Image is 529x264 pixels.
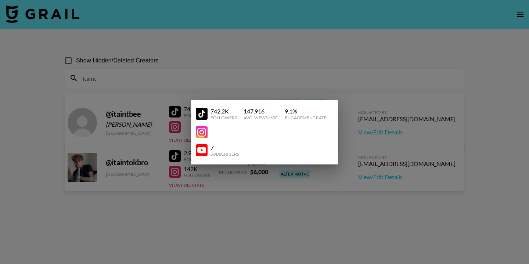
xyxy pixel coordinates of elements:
[244,108,278,115] div: 147,916
[210,108,237,115] div: 742.2K
[210,144,239,151] div: 7
[210,115,237,120] div: Followers
[196,108,208,120] img: YouTube
[196,126,208,138] img: YouTube
[285,108,327,115] div: 9.1 %
[244,115,278,120] div: Avg. Views / Vid
[285,115,327,120] div: Engagement Rate
[196,144,208,156] img: YouTube
[210,151,239,157] div: Subscribers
